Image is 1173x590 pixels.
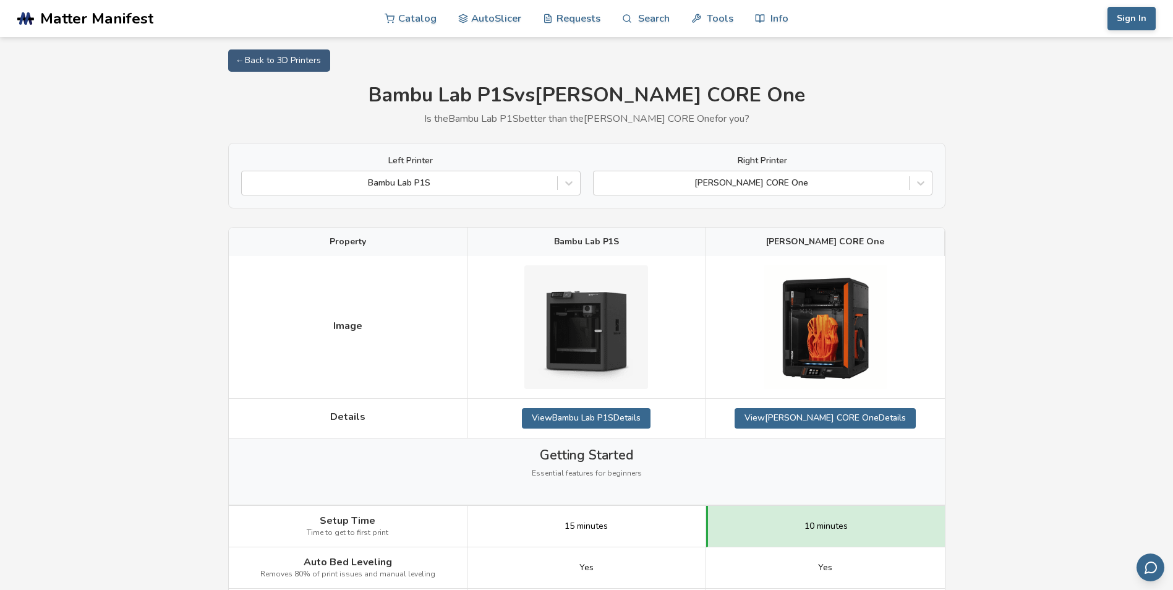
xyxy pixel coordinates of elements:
span: Essential features for beginners [532,469,642,478]
span: Bambu Lab P1S [554,237,619,247]
span: Auto Bed Leveling [304,557,392,568]
button: Send feedback via email [1137,554,1164,581]
input: [PERSON_NAME] CORE One [600,178,602,188]
input: Bambu Lab P1S [248,178,250,188]
img: Prusa CORE One [764,265,887,389]
span: Image [333,320,362,331]
span: Yes [818,563,832,573]
button: Sign In [1107,7,1156,30]
a: ViewBambu Lab P1SDetails [522,408,650,428]
span: [PERSON_NAME] CORE One [766,237,884,247]
span: Matter Manifest [40,10,153,27]
span: 10 minutes [804,521,848,531]
img: Bambu Lab P1S [524,265,648,389]
h1: Bambu Lab P1S vs [PERSON_NAME] CORE One [228,84,945,107]
span: Property [330,237,366,247]
span: Yes [579,563,594,573]
span: 15 minutes [565,521,608,531]
span: Time to get to first print [307,529,388,537]
label: Left Printer [241,156,581,166]
a: ← Back to 3D Printers [228,49,330,72]
span: Getting Started [540,448,633,463]
a: View[PERSON_NAME] CORE OneDetails [735,408,916,428]
p: Is the Bambu Lab P1S better than the [PERSON_NAME] CORE One for you? [228,113,945,124]
span: Removes 80% of print issues and manual leveling [260,570,435,579]
label: Right Printer [593,156,932,166]
span: Details [330,411,365,422]
span: Setup Time [320,515,375,526]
